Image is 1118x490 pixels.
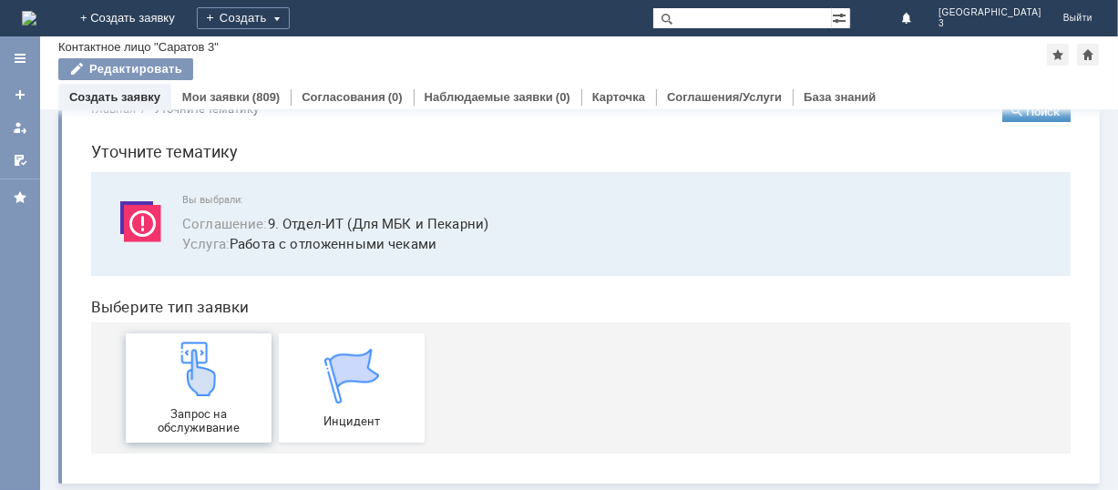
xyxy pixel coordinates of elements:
a: Наблюдаемые заявки [425,90,553,104]
a: Перейти на домашнюю страницу [22,11,36,26]
a: База знаний [804,90,876,104]
a: Создать заявку [5,80,35,109]
a: Мои заявки [182,90,250,104]
div: Контактное лицо "Саратов 3" [58,40,219,54]
div: Уточните тематику [77,16,182,30]
img: logo [22,11,36,26]
div: Сделать домашней страницей [1077,44,1099,66]
a: Карточка [592,90,645,104]
span: Инцидент [208,329,343,342]
div: (809) [252,90,280,104]
button: Главная [15,15,59,31]
img: svg%3E [36,108,91,163]
a: Мои заявки [5,113,35,142]
header: Выберите тип заявки [15,212,994,230]
a: Согласования [302,90,385,104]
div: (0) [556,90,570,104]
a: Создать заявку [69,90,160,104]
span: Запрос на обслуживание [55,322,190,349]
span: [GEOGRAPHIC_DATA] [939,7,1041,18]
img: get067d4ba7cf7247ad92597448b2db9300 [248,263,303,318]
span: Расширенный поиск [832,8,850,26]
h1: Уточните тематику [15,53,994,79]
span: Соглашение : [106,128,191,147]
div: Создать [197,7,290,29]
span: Услуга : [106,148,153,167]
div: (0) [388,90,403,104]
span: Вы выбрали: [106,108,972,120]
a: Соглашения/Услуги [667,90,782,104]
a: Запрос на обслуживание [49,248,195,357]
div: Добавить в избранное [1047,44,1069,66]
a: Мои согласования [5,146,35,175]
span: 3 [939,18,1041,29]
a: Инцидент [202,248,348,357]
img: get23c147a1b4124cbfa18e19f2abec5e8f [95,256,149,311]
button: Поиск [926,15,994,36]
button: Соглашение:9. Отдел-ИТ (Для МБК и Пекарни) [106,128,412,148]
span: Работа с отложенными чеками [106,148,972,168]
